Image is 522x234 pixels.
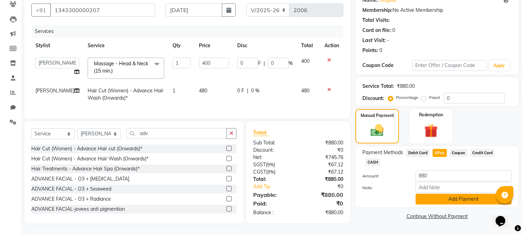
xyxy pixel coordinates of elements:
input: Search by Name/Mobile/Email/Code [50,3,155,17]
div: Hair Cut (Women) - Advance Hair Wash (Onwards)* [31,155,148,162]
span: Total [253,129,269,136]
div: ADVANCE FACIAL - O3 + Radiance [31,195,111,203]
div: Coupon Code [362,62,412,69]
th: Action [320,38,343,53]
div: Paid: [248,199,298,208]
th: Total [297,38,320,53]
span: SGST [253,161,266,168]
input: Add Note [416,182,512,193]
a: Add Tip [248,183,307,190]
div: ₹0 [298,147,349,154]
div: Membership: [362,7,393,14]
label: Note: [357,185,410,191]
div: - [387,37,389,44]
input: Enter Offer / Coupon Code [412,60,487,71]
div: ₹0 [298,199,349,208]
div: ( ) [248,168,298,176]
a: x [113,68,116,74]
div: 0 [379,47,382,54]
div: Discount: [362,95,384,102]
div: 0 [392,27,395,34]
label: Redemption [419,112,443,118]
span: | [264,60,265,67]
span: 480 [199,87,207,94]
label: Manual Payment [361,112,394,119]
span: 400 [301,58,310,64]
span: GPay [433,149,447,157]
span: [PERSON_NAME] [35,87,74,94]
div: ₹67.12 [298,168,349,176]
div: Card on file: [362,27,391,34]
span: 480 [301,87,310,94]
div: Points: [362,47,378,54]
span: CASH [365,158,380,166]
div: Payable: [248,191,298,199]
div: Last Visit: [362,37,386,44]
span: | [247,87,248,94]
th: Stylist [31,38,83,53]
button: +91 [31,3,51,17]
div: Total: [248,176,298,183]
label: Percentage [396,94,418,101]
button: Apply [490,60,509,71]
span: F [258,60,261,67]
span: Hair Cut (Women) - Advance Hair Wash (Onwards)* [88,87,163,101]
button: Add Payment [416,194,512,204]
div: ADVANCE FACIAL - O3 + [MEDICAL_DATA] [31,175,129,183]
span: Payment Methods [362,149,403,156]
div: ₹880.00 [298,139,349,147]
th: Service [83,38,168,53]
span: 9% [267,169,274,175]
div: ₹745.76 [298,154,349,161]
div: ADVANCE FACIAL-jovees anti pigmention [31,206,125,213]
label: Amount: [357,173,410,179]
span: Credit Card [470,149,495,157]
div: Net: [248,154,298,161]
div: ₹880.00 [298,209,349,216]
div: Discount: [248,147,298,154]
span: Coupon [450,149,467,157]
div: Service Total: [362,83,394,90]
div: ADVANCE FACIAL - O3 + Seaweed [31,185,111,193]
div: Sub Total: [248,139,298,147]
iframe: chat widget [493,206,515,227]
th: Qty [168,38,195,53]
span: 0 % [251,87,259,94]
div: ₹880.00 [397,83,415,90]
label: Fixed [429,94,440,101]
th: Disc [233,38,297,53]
div: ₹880.00 [298,176,349,183]
img: _gift.svg [420,122,442,139]
div: Services [32,25,348,38]
div: Hair Treatments - Advance Hair Spa (Onwards)* [31,165,139,173]
div: Hair Cut (Women) - Advance Hair cut (Onwards)* [31,145,142,152]
input: Amount [416,170,512,181]
div: ₹67.12 [298,161,349,168]
div: ₹0 [307,183,349,190]
span: CGST [253,169,266,175]
a: Continue Without Payment [357,213,517,220]
div: No Active Membership [362,7,512,14]
div: ( ) [248,161,298,168]
span: Debit Card [406,149,430,157]
span: 0 F [237,87,244,94]
input: Search or Scan [126,128,227,139]
th: Price [195,38,233,53]
span: Massage - Head & Neck (15 min.) [94,60,148,74]
span: 9% [267,162,274,167]
span: % [289,60,293,67]
img: _cash.svg [367,123,387,138]
div: Balance : [248,209,298,216]
div: ₹880.00 [298,191,349,199]
div: Total Visits: [362,17,390,24]
span: 1 [172,87,175,94]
